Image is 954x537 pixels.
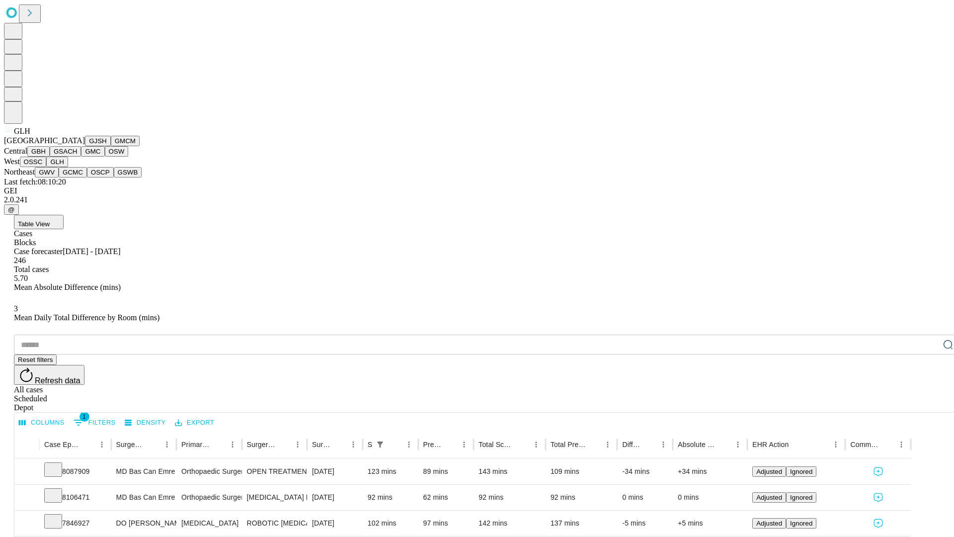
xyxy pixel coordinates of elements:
div: 109 mins [551,459,613,484]
span: Mean Daily Total Difference by Room (mins) [14,313,159,322]
span: [GEOGRAPHIC_DATA] [4,136,85,145]
button: Expand [19,463,34,481]
div: [MEDICAL_DATA] [181,511,237,536]
div: 92 mins [478,485,541,510]
button: Menu [160,438,174,451]
button: Refresh data [14,365,84,385]
span: Mean Absolute Difference (mins) [14,283,121,291]
button: Sort [880,438,894,451]
button: OSSC [20,157,47,167]
div: Comments [850,441,879,448]
span: Ignored [790,520,812,527]
button: Sort [790,438,803,451]
div: [DATE] [312,511,358,536]
div: 102 mins [368,511,413,536]
button: Adjusted [752,518,786,529]
button: Sort [587,438,601,451]
span: Refresh data [35,376,80,385]
div: Total Predicted Duration [551,441,586,448]
div: MD Bas Can Emre Md [116,485,171,510]
button: GCMC [59,167,87,178]
button: Menu [291,438,305,451]
button: Menu [457,438,471,451]
span: 246 [14,256,26,265]
div: 92 mins [368,485,413,510]
div: [DATE] [312,459,358,484]
div: Difference [622,441,641,448]
button: GJSH [85,136,111,146]
button: Menu [731,438,745,451]
div: 0 mins [678,485,742,510]
span: Last fetch: 08:10:20 [4,178,66,186]
span: Reset filters [18,356,53,363]
button: Sort [388,438,402,451]
div: DO [PERSON_NAME] Do [116,511,171,536]
div: 97 mins [423,511,469,536]
button: Expand [19,515,34,533]
div: +34 mins [678,459,742,484]
div: Predicted In Room Duration [423,441,443,448]
span: 3 [14,304,18,313]
button: Ignored [786,492,816,503]
button: Menu [346,438,360,451]
button: Menu [402,438,416,451]
button: Menu [95,438,109,451]
button: Sort [642,438,656,451]
div: ROBOTIC [MEDICAL_DATA] [247,511,302,536]
button: GMC [81,146,104,157]
span: Adjusted [756,494,782,501]
div: MD Bas Can Emre Md [116,459,171,484]
span: GLH [14,127,30,135]
button: OSW [105,146,129,157]
div: 123 mins [368,459,413,484]
button: GWV [35,167,59,178]
span: Table View [18,220,50,228]
button: Adjusted [752,466,786,477]
div: Absolute Difference [678,441,716,448]
button: Sort [146,438,160,451]
div: Surgery Name [247,441,276,448]
div: 8087909 [44,459,106,484]
div: 8106471 [44,485,106,510]
div: Orthopaedic Surgery [181,459,237,484]
button: Menu [529,438,543,451]
div: OPEN TREATMENT DISTAL RADIAL INTRA-ARTICULAR FRACTURE OR EPIPHYSEAL SEPARATION [MEDICAL_DATA] 2 F... [247,459,302,484]
button: Sort [212,438,226,451]
div: 7846927 [44,511,106,536]
button: Sort [277,438,291,451]
button: Expand [19,489,34,507]
button: GMCM [111,136,140,146]
div: 2.0.241 [4,195,950,204]
div: EHR Action [752,441,789,448]
button: Reset filters [14,355,57,365]
div: 0 mins [622,485,668,510]
button: Sort [717,438,731,451]
div: 143 mins [478,459,541,484]
div: 92 mins [551,485,613,510]
div: Surgery Date [312,441,331,448]
div: Total Scheduled Duration [478,441,514,448]
div: -34 mins [622,459,668,484]
div: GEI [4,186,950,195]
button: Ignored [786,518,816,529]
span: Ignored [790,494,812,501]
button: @ [4,204,19,215]
div: +5 mins [678,511,742,536]
div: -5 mins [622,511,668,536]
span: @ [8,206,15,213]
div: Primary Service [181,441,210,448]
span: Adjusted [756,468,782,475]
span: Northeast [4,168,35,176]
span: 5.70 [14,274,28,282]
button: Menu [226,438,239,451]
button: Sort [443,438,457,451]
button: Menu [656,438,670,451]
button: Sort [332,438,346,451]
button: Menu [601,438,615,451]
span: Central [4,147,27,155]
button: GLH [46,157,68,167]
button: Export [172,415,217,431]
button: Adjusted [752,492,786,503]
span: 1 [79,412,89,422]
button: Sort [515,438,529,451]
